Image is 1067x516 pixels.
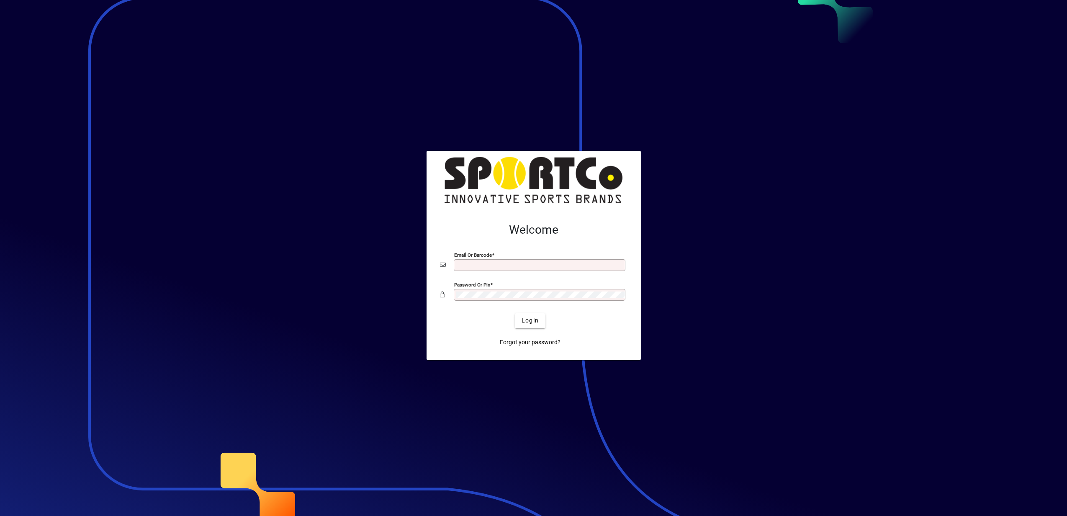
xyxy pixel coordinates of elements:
[522,316,539,325] span: Login
[496,335,564,350] a: Forgot your password?
[440,223,627,237] h2: Welcome
[500,338,560,347] span: Forgot your password?
[454,252,492,258] mat-label: Email or Barcode
[515,313,545,328] button: Login
[454,281,490,287] mat-label: Password or Pin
